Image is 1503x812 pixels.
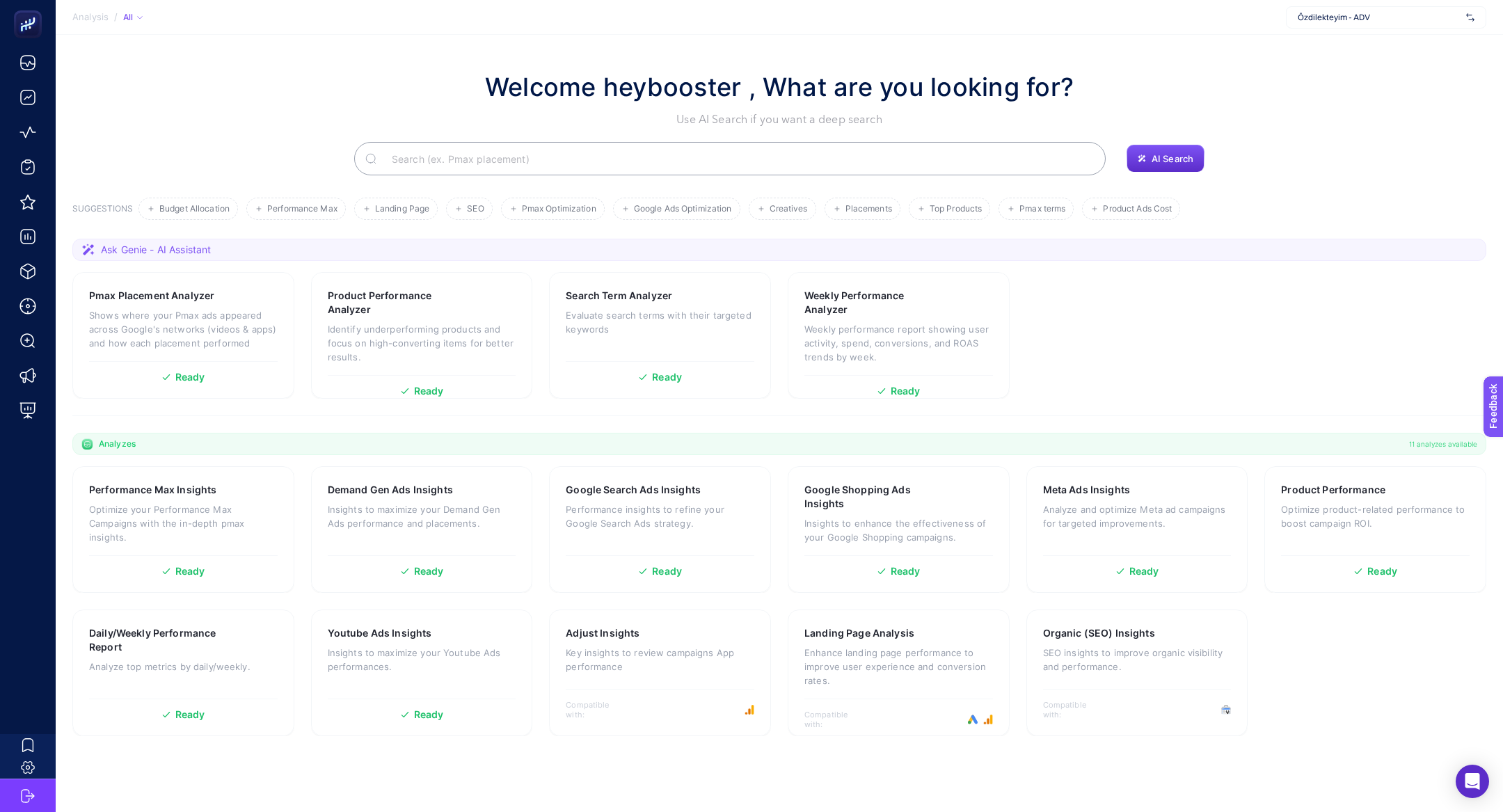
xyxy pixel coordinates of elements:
[1043,483,1130,497] h3: Meta Ads Insights
[123,12,143,23] div: All
[788,272,1010,399] a: Weekly Performance AnalyzerWeekly performance report showing user activity, spend, conversions, a...
[891,386,921,396] span: Ready
[375,204,429,214] span: Landing Page
[930,204,982,214] span: Top Products
[89,626,234,654] h3: Daily/Weekly Performance Report
[72,12,109,23] span: Analysis
[89,308,278,350] p: Shows where your Pmax ads appeared across Google's networks (videos & apps) and how each placemen...
[414,710,444,719] span: Ready
[804,710,867,729] span: Compatible with:
[1466,10,1474,24] img: svg%3e
[1456,765,1489,798] div: Open Intercom Messenger
[89,502,278,544] p: Optimize your Performance Max Campaigns with the in-depth pmax insights.
[1367,566,1397,576] span: Ready
[804,516,993,544] p: Insights to enhance the effectiveness of your Google Shopping campaigns.
[175,710,205,719] span: Ready
[1281,483,1385,497] h3: Product Performance
[101,243,211,257] span: Ask Genie - AI Assistant
[652,372,682,382] span: Ready
[1264,466,1486,593] a: Product PerformanceOptimize product-related performance to boost campaign ROI.Ready
[1043,626,1155,640] h3: Organic (SEO) Insights
[1026,466,1248,593] a: Meta Ads InsightsAnalyze and optimize Meta ad campaigns for targeted improvements.Ready
[72,466,294,593] a: Performance Max InsightsOptimize your Performance Max Campaigns with the in-depth pmax insights.R...
[99,438,136,449] span: Analyzes
[311,466,533,593] a: Demand Gen Ads InsightsInsights to maximize your Demand Gen Ads performance and placements.Ready
[328,322,516,364] p: Identify underperforming products and focus on high-converting items for better results.
[72,272,294,399] a: Pmax Placement AnalyzerShows where your Pmax ads appeared across Google's networks (videos & apps...
[788,610,1010,736] a: Landing Page AnalysisEnhance landing page performance to improve user experience and conversion r...
[72,203,133,220] h3: SUGGESTIONS
[311,272,533,399] a: Product Performance AnalyzerIdentify underperforming products and focus on high-converting items ...
[1152,153,1193,164] span: AI Search
[8,4,53,15] span: Feedback
[1103,204,1172,214] span: Product Ads Cost
[804,626,914,640] h3: Landing Page Analysis
[1281,502,1470,530] p: Optimize product-related performance to boost campaign ROI.
[634,204,732,214] span: Google Ads Optimization
[1043,646,1232,674] p: SEO insights to improve organic visibility and performance.
[328,626,432,640] h3: Youtube Ads Insights
[566,502,754,530] p: Performance insights to refine your Google Search Ads strategy.
[566,483,701,497] h3: Google Search Ads Insights
[804,322,993,364] p: Weekly performance report showing user activity, spend, conversions, and ROAS trends by week.
[1127,145,1204,173] button: AI Search
[845,204,892,214] span: Placements
[414,386,444,396] span: Ready
[566,700,628,719] span: Compatible with:
[89,483,216,497] h3: Performance Max Insights
[891,566,921,576] span: Ready
[89,289,214,303] h3: Pmax Placement Analyzer
[467,204,484,214] span: SEO
[652,566,682,576] span: Ready
[1043,502,1232,530] p: Analyze and optimize Meta ad campaigns for targeted improvements.
[549,466,771,593] a: Google Search Ads InsightsPerformance insights to refine your Google Search Ads strategy.Ready
[159,204,230,214] span: Budget Allocation
[328,289,472,317] h3: Product Performance Analyzer
[114,11,118,22] span: /
[1409,438,1477,449] span: 11 analyzes available
[89,660,278,674] p: Analyze top metrics by daily/weekly.
[522,204,596,214] span: Pmax Optimization
[267,204,337,214] span: Performance Max
[804,483,948,511] h3: Google Shopping Ads Insights
[311,610,533,736] a: Youtube Ads InsightsInsights to maximize your Youtube Ads performances.Ready
[1019,204,1065,214] span: Pmax terms
[485,68,1074,106] h1: Welcome heybooster , What are you looking for?
[566,289,672,303] h3: Search Term Analyzer
[566,646,754,674] p: Key insights to review campaigns App performance
[804,289,948,317] h3: Weekly Performance Analyzer
[566,308,754,336] p: Evaluate search terms with their targeted keywords
[381,139,1095,178] input: Search
[328,502,516,530] p: Insights to maximize your Demand Gen Ads performance and placements.
[72,610,294,736] a: Daily/Weekly Performance ReportAnalyze top metrics by daily/weekly.Ready
[175,566,205,576] span: Ready
[804,646,993,687] p: Enhance landing page performance to improve user experience and conversion rates.
[485,111,1074,128] p: Use AI Search if you want a deep search
[549,272,771,399] a: Search Term AnalyzerEvaluate search terms with their targeted keywordsReady
[328,483,453,497] h3: Demand Gen Ads Insights
[1129,566,1159,576] span: Ready
[175,372,205,382] span: Ready
[549,610,771,736] a: Adjust InsightsKey insights to review campaigns App performanceCompatible with:
[788,466,1010,593] a: Google Shopping Ads InsightsInsights to enhance the effectiveness of your Google Shopping campaig...
[1026,610,1248,736] a: Organic (SEO) InsightsSEO insights to improve organic visibility and performance.Compatible with:
[770,204,808,214] span: Creatives
[1043,700,1106,719] span: Compatible with:
[328,646,516,674] p: Insights to maximize your Youtube Ads performances.
[566,626,639,640] h3: Adjust Insights
[414,566,444,576] span: Ready
[1298,12,1461,23] span: Özdilekteyim - ADV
